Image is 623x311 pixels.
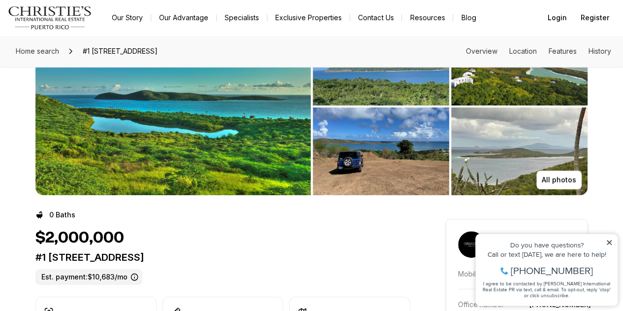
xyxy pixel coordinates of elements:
[151,11,216,25] a: Our Advantage
[12,43,63,59] a: Home search
[40,46,123,56] span: [PHONE_NUMBER]
[350,11,401,25] button: Contact Us
[402,11,453,25] a: Resources
[453,11,484,25] a: Blog
[548,14,567,22] span: Login
[35,18,588,195] div: Listing Photos
[458,300,504,309] p: Office number
[12,61,140,79] span: I agree to be contacted by [PERSON_NAME] International Real Estate PR via text, call & email. To ...
[35,269,142,285] label: Est. payment: $10,683/mo
[10,22,142,29] div: Do you have questions?
[16,47,59,55] span: Home search
[466,47,497,55] a: Skip to: Overview
[35,229,124,247] h1: $2,000,000
[217,11,267,25] a: Specialists
[35,251,410,263] p: #1 [STREET_ADDRESS]
[466,47,611,55] nav: Page section menu
[313,18,588,195] li: 2 of 6
[104,11,151,25] a: Our Story
[589,47,611,55] a: Skip to: History
[509,47,537,55] a: Skip to: Location
[10,32,142,38] div: Call or text [DATE], we are here to help!
[451,107,588,195] button: View image gallery
[35,18,311,195] li: 1 of 6
[542,8,573,28] button: Login
[575,8,615,28] button: Register
[581,14,609,22] span: Register
[49,211,75,219] p: 0 Baths
[35,18,311,195] button: View image gallery
[536,171,582,189] button: All photos
[542,176,576,184] p: All photos
[267,11,350,25] a: Exclusive Properties
[458,270,507,278] p: Mobile number
[8,6,92,30] img: logo
[313,107,449,195] button: View image gallery
[79,43,162,59] span: #1 [STREET_ADDRESS]
[549,47,577,55] a: Skip to: Features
